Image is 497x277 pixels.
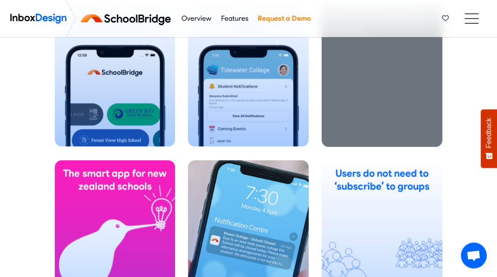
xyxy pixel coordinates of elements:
div: The smart app for new zealand schools [62,167,169,193]
a: Request a Demo [255,10,313,27]
a: Features [219,10,250,27]
img: schoolbridge logo [79,8,176,29]
span: Feedback [485,118,493,148]
div: Users do not need to ‘subscribe’ to groups [328,167,435,193]
a: Overview [179,10,213,27]
button: Feedback - Show survey [481,109,497,168]
div: Open chat [461,242,487,268]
